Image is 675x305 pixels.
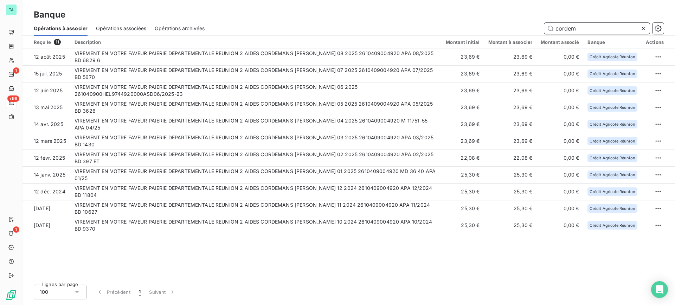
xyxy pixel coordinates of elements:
td: VIREMENT EN VOTRE FAVEUR PAIERIE DEPARTEMENTALE REUNION 2 AIDES CORDEMANS [PERSON_NAME] 06 2025 2... [70,82,442,99]
td: VIREMENT EN VOTRE FAVEUR PAIERIE DEPARTEMENTALE REUNION 2 AIDES CORDEMANS [PERSON_NAME] 01 2025 2... [70,166,442,183]
span: Opérations à associer [34,25,88,32]
div: TA [6,4,17,15]
td: 23,69 € [442,99,484,116]
span: Crédit Agricole Réunion [590,88,635,93]
td: 23,69 € [484,133,537,150]
td: 23,69 € [442,82,484,99]
td: 0,00 € [536,65,583,82]
td: VIREMENT EN VOTRE FAVEUR PAIERIE DEPARTEMENTALE REUNION 2 AIDES CORDEMANS [PERSON_NAME] 11 2024 2... [70,200,442,217]
span: Opérations associées [96,25,146,32]
span: Crédit Agricole Réunion [590,156,635,160]
span: Crédit Agricole Réunion [590,105,635,110]
div: Open Intercom Messenger [651,281,668,298]
td: 0,00 € [536,99,583,116]
span: Crédit Agricole Réunion [590,55,635,59]
span: +99 [7,95,19,102]
td: 23,69 € [442,133,484,150]
td: 14 janv. 2025 [22,166,70,183]
span: Crédit Agricole Réunion [590,72,635,76]
div: Montant à associer [488,39,533,45]
td: 23,69 € [484,65,537,82]
span: 1 [13,226,19,233]
td: 12 févr. 2025 [22,150,70,166]
td: VIREMENT EN VOTRE FAVEUR PAIERIE DEPARTEMENTALE REUNION 2 AIDES CORDEMANS [PERSON_NAME] 08 2025 2... [70,48,442,65]
td: 12 déc. 2024 [22,183,70,200]
a: +99 [6,97,17,108]
td: 22,08 € [484,150,537,166]
td: 23,69 € [442,65,484,82]
td: 25,30 € [484,200,537,217]
td: VIREMENT EN VOTRE FAVEUR PAIERIE DEPARTEMENTALE REUNION 2 AIDES CORDEMANS [PERSON_NAME] 02 2025 2... [70,150,442,166]
span: Crédit Agricole Réunion [590,173,635,177]
td: 0,00 € [536,82,583,99]
td: 0,00 € [536,150,583,166]
td: 25,30 € [442,183,484,200]
td: VIREMENT EN VOTRE FAVEUR PAIERIE DEPARTEMENTALE REUNION 2 AIDES CORDEMANS [PERSON_NAME] 04 2025 2... [70,116,442,133]
td: 23,69 € [484,82,537,99]
td: 23,69 € [442,48,484,65]
td: [DATE] [22,200,70,217]
td: 14 avr. 2025 [22,116,70,133]
td: 0,00 € [536,183,583,200]
span: 1 [13,67,19,74]
td: 23,69 € [442,116,484,133]
a: 1 [6,69,17,80]
td: 25,30 € [484,166,537,183]
td: 13 mai 2025 [22,99,70,116]
h3: Banque [34,8,65,21]
td: 25,30 € [484,183,537,200]
td: 0,00 € [536,217,583,234]
span: 11 [54,39,61,45]
td: 0,00 € [536,48,583,65]
button: Suivant [145,285,180,299]
td: 25,30 € [442,200,484,217]
td: 0,00 € [536,116,583,133]
td: VIREMENT EN VOTRE FAVEUR PAIERIE DEPARTEMENTALE REUNION 2 AIDES CORDEMANS [PERSON_NAME] 12 2024 2... [70,183,442,200]
td: 12 juin 2025 [22,82,70,99]
td: VIREMENT EN VOTRE FAVEUR PAIERIE DEPARTEMENTALE REUNION 2 AIDES CORDEMANS [PERSON_NAME] 05 2025 2... [70,99,442,116]
span: 1 [139,289,141,296]
input: Rechercher [544,23,650,34]
td: 0,00 € [536,166,583,183]
td: 25,30 € [442,217,484,234]
td: 22,08 € [442,150,484,166]
div: Actions [646,39,664,45]
span: Opérations archivées [155,25,205,32]
td: VIREMENT EN VOTRE FAVEUR PAIERIE DEPARTEMENTALE REUNION 2 AIDES CORDEMANS [PERSON_NAME] 10 2024 2... [70,217,442,234]
td: VIREMENT EN VOTRE FAVEUR PAIERIE DEPARTEMENTALE REUNION 2 AIDES CORDEMANS [PERSON_NAME] 07 2025 2... [70,65,442,82]
td: [DATE] [22,217,70,234]
div: Reçu le [34,39,66,45]
td: 23,69 € [484,48,537,65]
img: Logo LeanPay [6,290,17,301]
span: Crédit Agricole Réunion [590,122,635,126]
div: Banque [587,39,637,45]
td: 0,00 € [536,133,583,150]
span: Crédit Agricole Réunion [590,190,635,194]
td: 12 août 2025 [22,48,70,65]
div: Montant initial [446,39,480,45]
td: 12 mars 2025 [22,133,70,150]
td: 0,00 € [536,200,583,217]
span: Crédit Agricole Réunion [590,223,635,227]
td: 23,69 € [484,116,537,133]
div: Montant associé [541,39,579,45]
span: Crédit Agricole Réunion [590,139,635,143]
span: 100 [40,289,48,296]
span: Crédit Agricole Réunion [590,206,635,211]
button: Précédent [92,285,135,299]
td: 23,69 € [484,99,537,116]
td: 25,30 € [484,217,537,234]
div: Description [75,39,437,45]
button: 1 [135,285,145,299]
td: VIREMENT EN VOTRE FAVEUR PAIERIE DEPARTEMENTALE REUNION 2 AIDES CORDEMANS [PERSON_NAME] 03 2025 2... [70,133,442,150]
td: 15 juil. 2025 [22,65,70,82]
td: 25,30 € [442,166,484,183]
